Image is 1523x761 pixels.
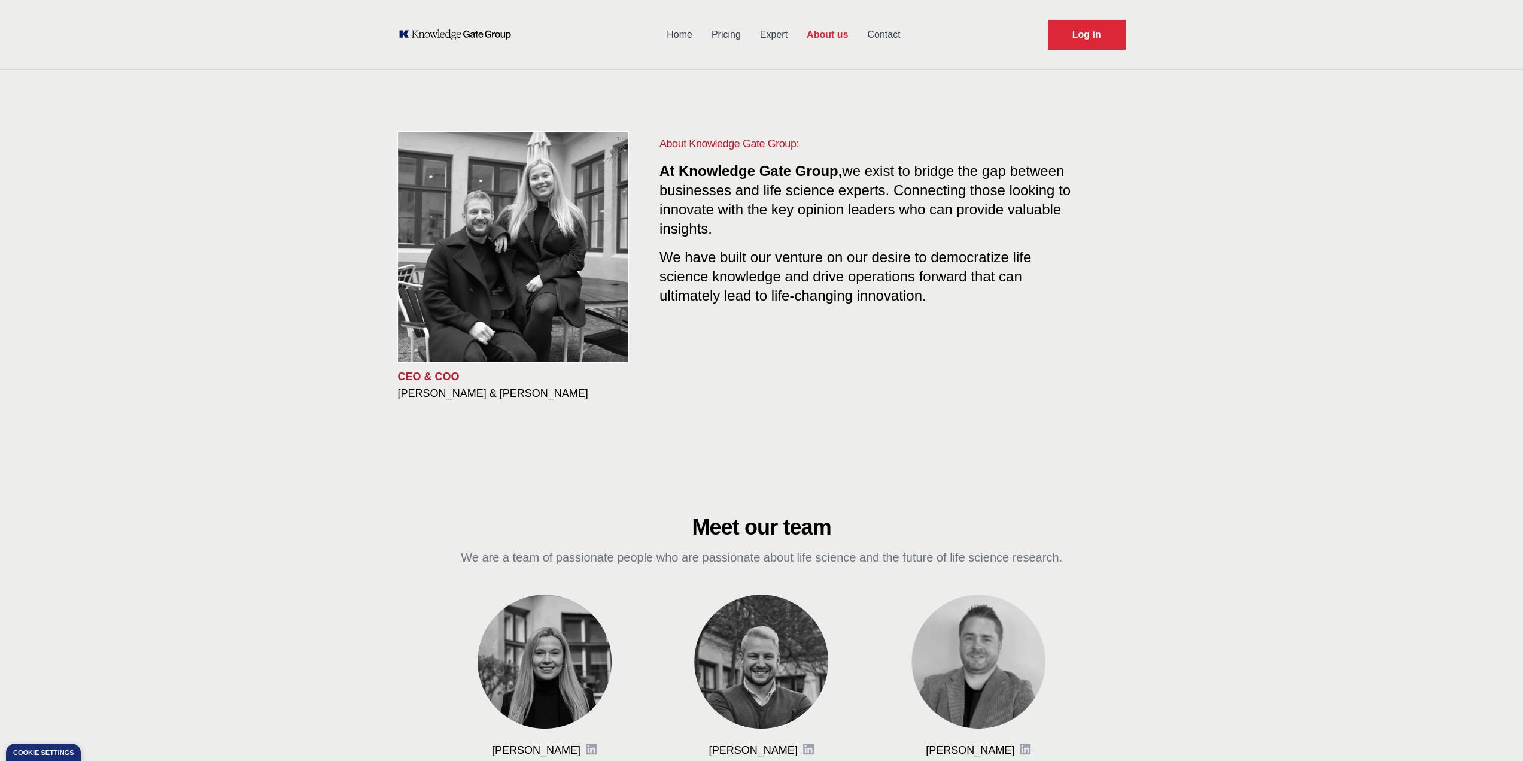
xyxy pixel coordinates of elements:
[398,29,519,41] a: KOL Knowledge Platform: Talk to Key External Experts (KEE)
[1048,20,1126,50] a: Request Demo
[1463,704,1523,761] div: Chat-Widget
[1463,704,1523,761] iframe: Chat Widget
[926,743,1014,757] h3: [PERSON_NAME]
[398,386,640,401] h3: [PERSON_NAME] & [PERSON_NAME]
[659,244,1031,304] span: We have built our venture on our desire to democratize life science knowledge and drive operation...
[492,743,580,757] h3: [PERSON_NAME]
[659,163,842,179] span: At Knowledge Gate Group,
[455,549,1068,566] p: We are a team of passionate people who are passionate about life science and the future of life s...
[858,19,910,50] a: Contact
[659,135,1078,152] h1: About Knowledge Gate Group:
[911,595,1045,729] img: Martin Grady
[694,595,828,729] img: Barney Vajda
[709,743,797,757] h3: [PERSON_NAME]
[750,19,797,50] a: Expert
[398,369,640,384] p: CEO & COO
[659,163,1071,237] span: we exist to bridge the gap between businesses and life science experts. Connecting those looking ...
[478,595,612,729] img: Viktoriya Vasilenko
[455,516,1068,539] h2: Meet our team
[13,750,74,756] div: Cookie settings
[398,132,628,362] img: KOL management, KEE, Therapy area experts
[657,19,702,50] a: Home
[702,19,750,50] a: Pricing
[797,19,858,50] a: About us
